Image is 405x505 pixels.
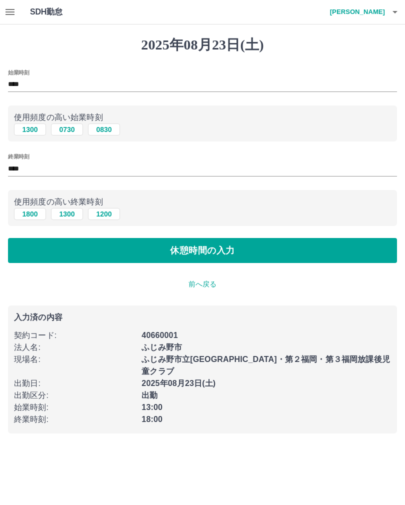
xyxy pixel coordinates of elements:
button: 1300 [14,123,46,135]
button: 1200 [88,208,120,220]
p: 契約コード : [14,329,135,341]
p: 出勤日 : [14,377,135,389]
button: 0830 [88,123,120,135]
p: 前へ戻る [8,279,397,289]
b: 出勤 [141,391,157,399]
b: 13:00 [141,403,162,411]
b: 40660001 [141,331,177,339]
button: 0730 [51,123,83,135]
p: 現場名 : [14,353,135,365]
button: 1800 [14,208,46,220]
b: 2025年08月23日(土) [141,379,215,387]
p: 使用頻度の高い終業時刻 [14,196,391,208]
b: ふじみ野市立[GEOGRAPHIC_DATA]・第２福岡・第３福岡放課後児童クラブ [141,355,390,375]
p: 法人名 : [14,341,135,353]
b: ふじみ野市 [141,343,182,351]
button: 1300 [51,208,83,220]
p: 始業時刻 : [14,401,135,413]
p: 使用頻度の高い始業時刻 [14,111,391,123]
b: 18:00 [141,415,162,423]
label: 終業時刻 [8,153,29,160]
p: 終業時刻 : [14,413,135,425]
label: 始業時刻 [8,68,29,76]
p: 出勤区分 : [14,389,135,401]
button: 休憩時間の入力 [8,238,397,263]
p: 入力済の内容 [14,313,391,321]
h1: 2025年08月23日(土) [8,36,397,53]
